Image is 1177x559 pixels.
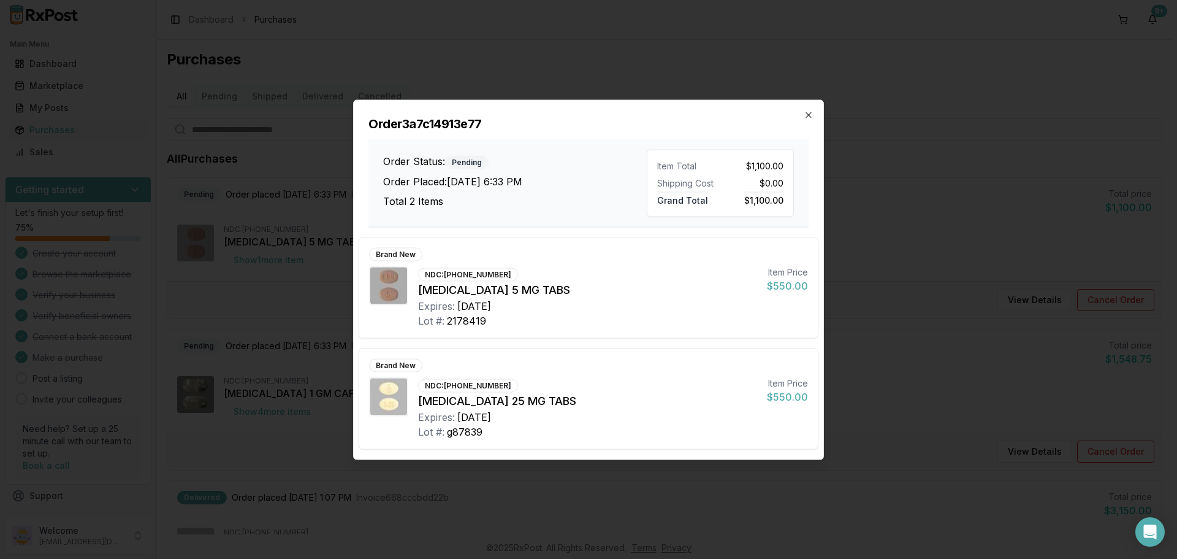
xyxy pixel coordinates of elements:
[418,424,444,439] div: Lot #:
[744,191,783,205] span: $1,100.00
[767,389,808,404] div: $550.00
[657,177,715,189] div: Shipping Cost
[370,267,407,304] img: Eliquis 5 MG TABS
[457,409,491,424] div: [DATE]
[657,160,715,172] div: Item Total
[418,268,518,281] div: NDC: [PHONE_NUMBER]
[370,378,407,415] img: Jardiance 25 MG TABS
[767,278,808,293] div: $550.00
[725,160,783,172] div: $1,100.00
[767,266,808,278] div: Item Price
[725,177,783,189] div: $0.00
[418,281,757,298] div: [MEDICAL_DATA] 5 MG TABS
[447,424,482,439] div: g87839
[383,174,647,188] h3: Order Placed: [DATE] 6:33 PM
[418,409,455,424] div: Expires:
[368,115,809,132] h2: Order 3a7c14913e77
[418,379,518,392] div: NDC: [PHONE_NUMBER]
[418,298,455,313] div: Expires:
[418,392,757,409] div: [MEDICAL_DATA] 25 MG TABS
[657,191,708,205] span: Grand Total
[369,358,422,372] div: Brand New
[767,377,808,389] div: Item Price
[445,155,489,169] div: Pending
[447,313,486,328] div: 2178419
[383,193,647,208] h3: Total 2 Items
[369,247,422,261] div: Brand New
[418,313,444,328] div: Lot #:
[457,298,491,313] div: [DATE]
[383,153,647,169] h3: Order Status:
